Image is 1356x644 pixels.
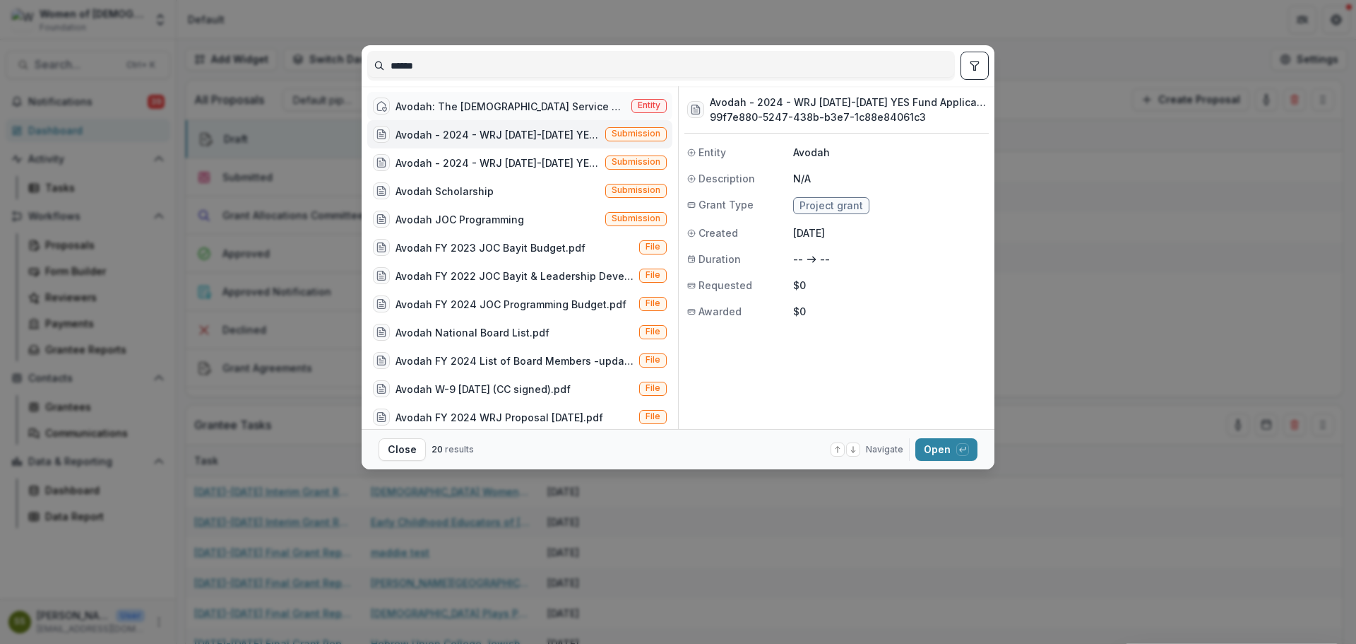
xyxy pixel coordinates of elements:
span: Duration [698,252,741,267]
button: Open [915,438,977,461]
div: Avodah FY 2024 JOC Programming Budget.pdf [395,297,626,312]
p: Avodah [793,145,986,160]
p: $0 [793,304,986,319]
span: Grant Type [698,197,754,212]
span: File [646,242,660,252]
span: 20 [432,444,443,455]
span: File [646,411,660,421]
span: Submission [612,129,660,139]
h3: 99f7e880-5247-438b-b3e7-1c88e84061c3 [710,110,986,124]
p: -- [820,252,830,267]
span: File [646,298,660,308]
p: $0 [793,278,986,293]
span: Submission [612,213,660,223]
div: Avodah: The [DEMOGRAPHIC_DATA] Service Corps [395,99,626,114]
div: Avodah FY 2024 List of Board Members -updated [DATE].pdf [395,353,634,368]
span: Project grant [799,200,863,212]
span: File [646,355,660,365]
span: Requested [698,278,752,293]
span: results [445,444,474,455]
span: Submission [612,185,660,195]
h3: Avodah - 2024 - WRJ [DATE]-[DATE] YES Fund Application [710,95,986,110]
span: Description [698,171,755,186]
span: Submission [612,157,660,167]
span: Created [698,226,738,240]
div: Avodah FY 2024 WRJ Proposal [DATE].pdf [395,410,603,425]
button: Close [379,438,426,461]
div: Avodah Scholarship [395,184,494,199]
span: File [646,270,660,280]
div: Avodah FY 2023 JOC Bayit Budget.pdf [395,240,585,255]
span: Entity [638,100,660,110]
span: Awarded [698,304,742,319]
p: [DATE] [793,226,986,240]
div: Avodah National Board List.pdf [395,325,549,340]
div: Avodah - 2024 - WRJ [DATE]-[DATE] YES Fund Application [395,127,600,142]
p: N/A [793,171,986,186]
span: Navigate [866,443,903,456]
span: Entity [698,145,726,160]
span: File [646,327,660,336]
div: Avodah FY 2022 JOC Bayit & Leadership Development Budget .pdf [395,269,634,283]
span: File [646,383,660,393]
button: toggle filters [961,52,989,80]
div: Avodah - 2024 - WRJ [DATE]-[DATE] YES Fund Application [395,156,600,170]
p: -- [793,252,803,267]
div: Avodah W-9 [DATE] (CC signed).pdf [395,382,571,397]
div: Avodah JOC Programming [395,212,524,227]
